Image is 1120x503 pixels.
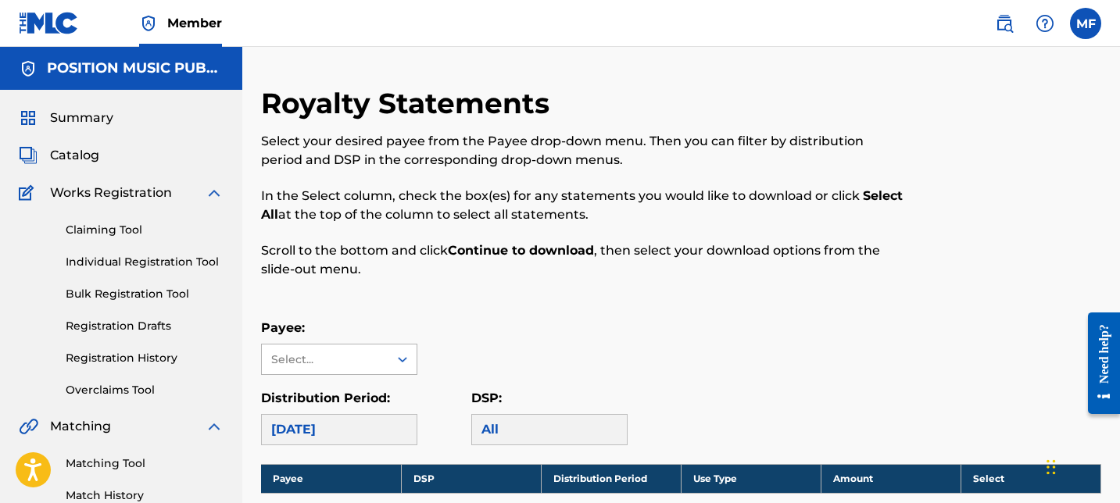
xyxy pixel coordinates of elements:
th: Payee [261,464,401,493]
img: help [1036,14,1054,33]
h2: Royalty Statements [261,86,557,121]
strong: Continue to download [448,243,594,258]
th: Amount [821,464,961,493]
img: Accounts [19,59,38,78]
iframe: Resource Center [1076,299,1120,428]
a: SummarySummary [19,109,113,127]
img: Matching [19,417,38,436]
img: Works Registration [19,184,39,202]
span: Summary [50,109,113,127]
iframe: Chat Widget [1042,428,1120,503]
img: expand [205,417,224,436]
a: Bulk Registration Tool [66,286,224,302]
th: DSP [401,464,541,493]
a: Claiming Tool [66,222,224,238]
div: Help [1029,8,1061,39]
span: Catalog [50,146,99,165]
a: Overclaims Tool [66,382,224,398]
th: Distribution Period [541,464,681,493]
th: Select [961,464,1100,493]
p: Select your desired payee from the Payee drop-down menu. Then you can filter by distribution peri... [261,132,908,169]
a: Registration History [66,350,224,366]
h5: POSITION MUSIC PUBLISHING [47,59,224,77]
span: Works Registration [50,184,172,202]
img: MLC Logo [19,12,79,34]
p: Scroll to the bottom and click , then select your download options from the slide-out menu. [261,241,908,279]
img: expand [205,184,224,202]
th: Use Type [681,464,821,493]
img: Top Rightsholder [139,14,158,33]
a: Registration Drafts [66,318,224,334]
div: User Menu [1070,8,1101,39]
a: Individual Registration Tool [66,254,224,270]
span: Matching [50,417,111,436]
div: Drag [1047,444,1056,491]
img: Catalog [19,146,38,165]
a: Matching Tool [66,455,224,472]
img: search [995,14,1014,33]
img: Summary [19,109,38,127]
span: Member [167,14,222,32]
a: CatalogCatalog [19,146,99,165]
a: Public Search [989,8,1020,39]
label: DSP: [471,391,502,405]
label: Payee: [261,320,305,335]
label: Distribution Period: [261,391,390,405]
p: In the Select column, check the box(es) for any statements you would like to download or click at... [261,187,908,224]
div: Select... [271,351,378,368]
